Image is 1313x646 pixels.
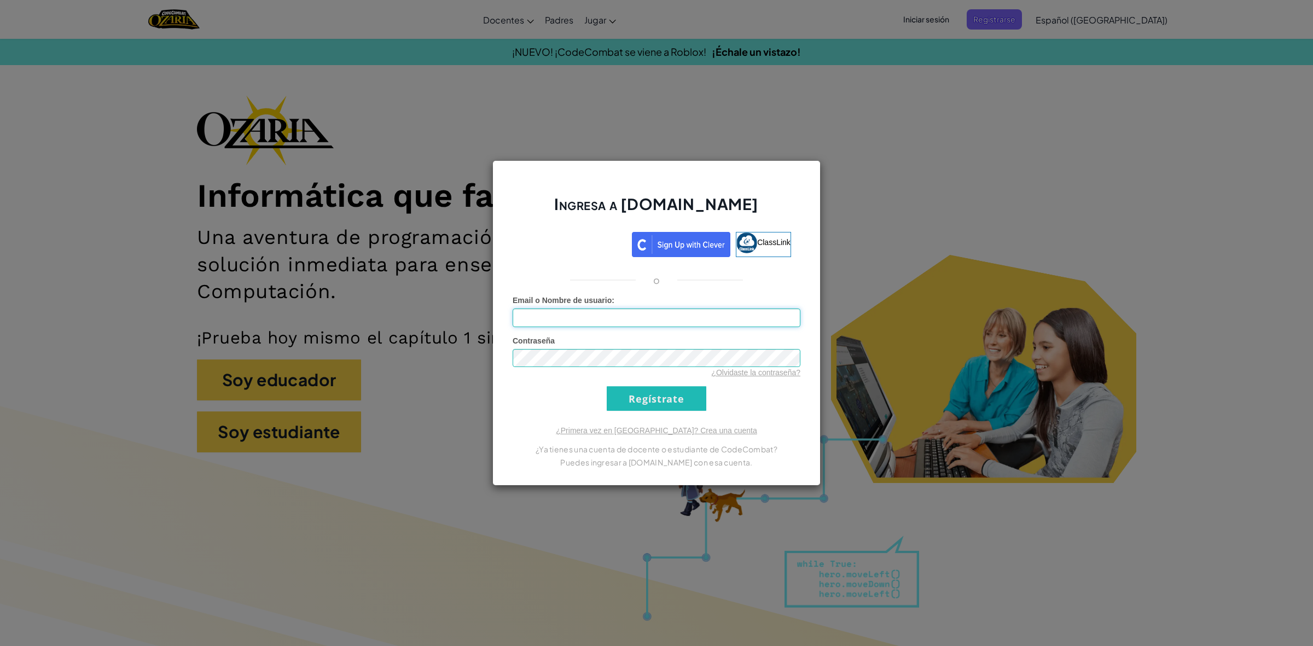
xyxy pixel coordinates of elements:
[757,237,791,246] span: ClassLink
[513,296,612,305] span: Email o Nombre de usuario
[513,336,555,345] span: Contraseña
[513,443,800,456] p: ¿Ya tienes una cuenta de docente o estudiante de CodeCombat?
[653,273,660,287] p: o
[556,426,757,435] a: ¿Primera vez en [GEOGRAPHIC_DATA]? Crea una cuenta
[513,194,800,225] h2: Ingresa a [DOMAIN_NAME]
[516,231,632,255] iframe: Botón de Acceder con Google
[607,386,706,411] input: Regístrate
[736,232,757,253] img: classlink-logo-small.png
[711,368,800,377] a: ¿Olvidaste la contraseña?
[513,295,614,306] label: :
[632,232,730,257] img: clever_sso_button@2x.png
[513,456,800,469] p: Puedes ingresar a [DOMAIN_NAME] con esa cuenta.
